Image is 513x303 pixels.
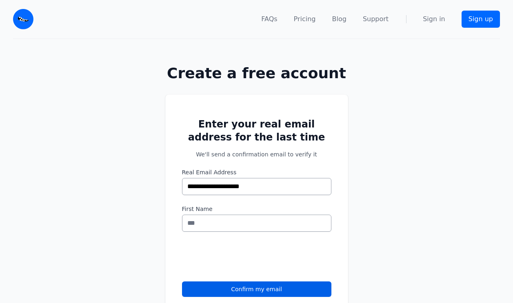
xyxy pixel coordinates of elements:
[182,242,306,273] iframe: reCAPTCHA
[182,118,331,144] h2: Enter your real email address for the last time
[13,9,33,29] img: Email Monster
[182,168,331,176] label: Real Email Address
[182,281,331,297] button: Confirm my email
[423,14,445,24] a: Sign in
[363,14,389,24] a: Support
[182,205,331,213] label: First Name
[261,14,277,24] a: FAQs
[139,65,374,81] h1: Create a free account
[294,14,316,24] a: Pricing
[462,11,500,28] a: Sign up
[182,150,331,158] p: We'll send a confirmation email to verify it
[332,14,346,24] a: Blog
